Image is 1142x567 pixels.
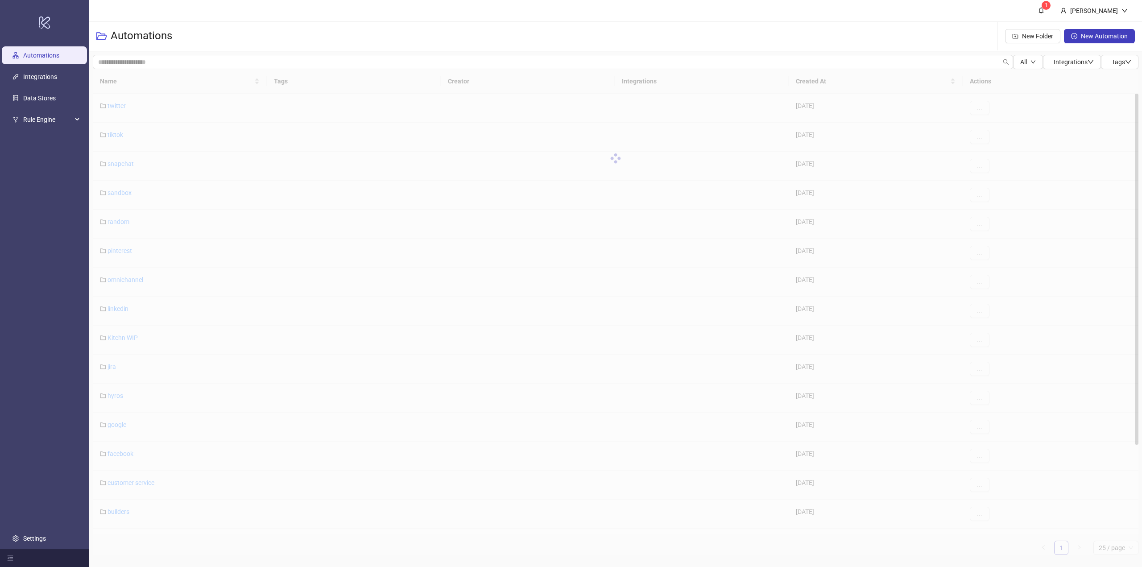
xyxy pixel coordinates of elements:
a: Data Stores [23,95,56,102]
span: Rule Engine [23,111,72,128]
span: down [1125,59,1131,65]
span: New Automation [1081,33,1128,40]
sup: 1 [1042,1,1051,10]
a: Integrations [23,73,57,80]
span: 1 [1045,2,1048,8]
span: down [1030,59,1036,65]
span: menu-fold [7,555,13,561]
button: Integrationsdown [1043,55,1101,69]
span: All [1020,58,1027,66]
span: folder-add [1012,33,1018,39]
span: folder-open [96,31,107,41]
span: down [1088,59,1094,65]
span: search [1003,59,1009,65]
div: [PERSON_NAME] [1067,6,1121,16]
span: fork [12,116,19,123]
span: user [1060,8,1067,14]
a: Settings [23,535,46,542]
span: plus-circle [1071,33,1077,39]
span: New Folder [1022,33,1053,40]
span: Integrations [1054,58,1094,66]
span: bell [1038,7,1044,13]
span: Tags [1112,58,1131,66]
button: Alldown [1013,55,1043,69]
button: New Automation [1064,29,1135,43]
span: down [1121,8,1128,14]
a: Automations [23,52,59,59]
h3: Automations [111,29,172,43]
button: Tagsdown [1101,55,1138,69]
button: New Folder [1005,29,1060,43]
